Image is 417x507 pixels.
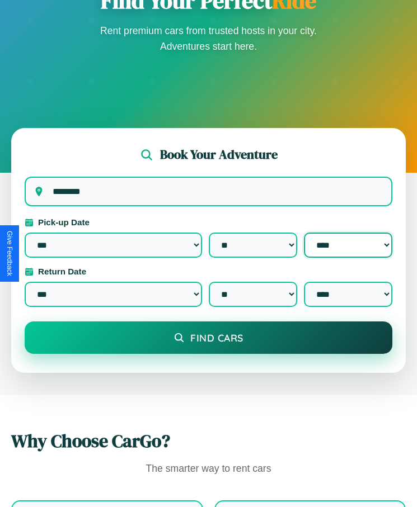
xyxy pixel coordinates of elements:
h2: Why Choose CarGo? [11,429,406,453]
label: Pick-up Date [25,217,392,227]
div: Give Feedback [6,231,13,276]
h2: Book Your Adventure [160,146,278,163]
label: Return Date [25,267,392,276]
button: Find Cars [25,321,392,354]
p: The smarter way to rent cars [11,460,406,478]
p: Rent premium cars from trusted hosts in your city. Adventures start here. [97,23,321,54]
